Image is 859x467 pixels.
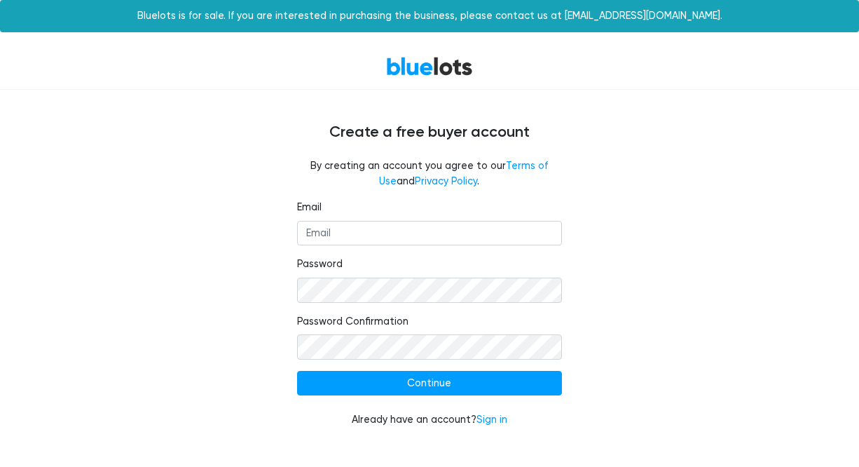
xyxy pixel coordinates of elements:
h4: Create a free buyer account [11,123,848,142]
a: Sign in [476,414,507,426]
label: Password [297,257,343,272]
input: Continue [297,371,563,396]
a: Terms of Use [379,160,548,187]
label: Password Confirmation [297,314,408,330]
fieldset: By creating an account you agree to our and . [297,158,563,189]
label: Email [297,200,322,215]
div: Already have an account? [297,412,563,428]
a: Privacy Policy [415,175,477,187]
a: BlueLots [386,56,473,76]
input: Email [297,221,563,246]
